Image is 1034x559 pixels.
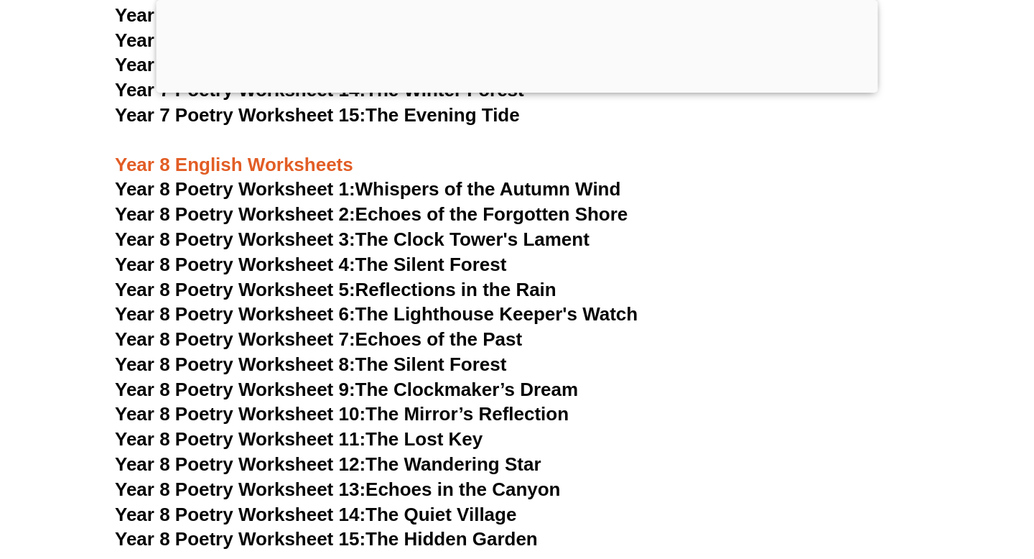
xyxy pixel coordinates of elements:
[115,303,638,325] a: Year 8 Poetry Worksheet 6:The Lighthouse Keeper's Watch
[115,303,355,325] span: Year 8 Poetry Worksheet 6:
[115,54,566,75] a: Year 7 Poetry Worksheet 13:The Distant Mountains
[115,29,365,51] span: Year 7 Poetry Worksheet 12:
[115,4,549,26] a: Year 7 Poetry Worksheet 11:The Moonlit Meadow
[115,178,620,200] a: Year 8 Poetry Worksheet 1:Whispers of the Autumn Wind
[115,428,483,450] a: Year 8 Poetry Worksheet 11:The Lost Key
[115,29,523,51] a: Year 7 Poetry Worksheet 12:The Morning Rain
[115,528,538,550] a: Year 8 Poetry Worksheet 15:The Hidden Garden
[115,379,578,400] a: Year 8 Poetry Worksheet 9:The Clockmaker’s Dream
[115,54,365,75] span: Year 7 Poetry Worksheet 13:
[115,354,506,375] a: Year 8 Poetry Worksheet 8:The Silent Forest
[115,504,365,525] span: Year 8 Poetry Worksheet 14:
[115,254,355,275] span: Year 8 Poetry Worksheet 4:
[115,203,628,225] a: Year 8 Poetry Worksheet 2:Echoes of the Forgotten Shore
[115,254,506,275] a: Year 8 Poetry Worksheet 4:The Silent Forest
[115,104,365,126] span: Year 7 Poetry Worksheet 15:
[115,403,365,425] span: Year 8 Poetry Worksheet 10:
[115,479,561,500] a: Year 8 Poetry Worksheet 13:Echoes in the Canyon
[115,504,516,525] a: Year 8 Poetry Worksheet 14:The Quiet Village
[115,228,590,250] a: Year 8 Poetry Worksheet 3:The Clock Tower's Lament
[115,453,541,475] a: Year 8 Poetry Worksheet 12:The Wandering Star
[115,228,355,250] span: Year 8 Poetry Worksheet 3:
[115,428,365,450] span: Year 8 Poetry Worksheet 11:
[115,178,355,200] span: Year 8 Poetry Worksheet 1:
[115,328,522,350] a: Year 8 Poetry Worksheet 7:Echoes of the Past
[788,397,1034,559] iframe: Chat Widget
[115,279,355,300] span: Year 8 Poetry Worksheet 5:
[115,379,355,400] span: Year 8 Poetry Worksheet 9:
[115,279,556,300] a: Year 8 Poetry Worksheet 5:Reflections in the Rain
[115,403,569,425] a: Year 8 Poetry Worksheet 10:The Mirror’s Reflection
[115,79,365,101] span: Year 7 Poetry Worksheet 14:
[115,453,365,475] span: Year 8 Poetry Worksheet 12:
[115,528,365,550] span: Year 8 Poetry Worksheet 15:
[115,129,919,177] h3: Year 8 English Worksheets
[115,354,355,375] span: Year 8 Poetry Worksheet 8:
[115,79,524,101] a: Year 7 Poetry Worksheet 14:The Winter Forest
[115,328,355,350] span: Year 8 Poetry Worksheet 7:
[115,203,355,225] span: Year 8 Poetry Worksheet 2:
[115,4,365,26] span: Year 7 Poetry Worksheet 11:
[115,479,365,500] span: Year 8 Poetry Worksheet 13:
[115,104,520,126] a: Year 7 Poetry Worksheet 15:The Evening Tide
